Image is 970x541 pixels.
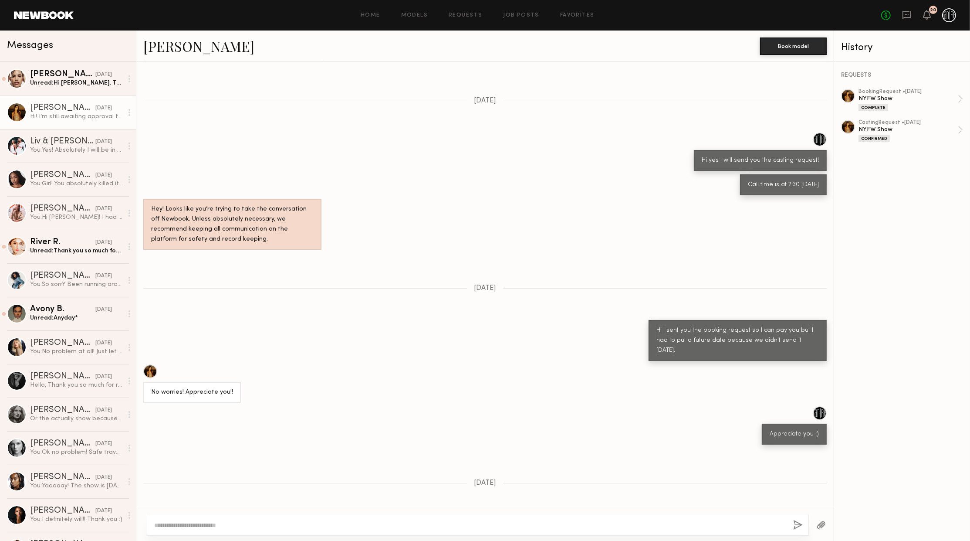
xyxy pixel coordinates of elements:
div: You: Yaaaaay! The show is [DATE] 4pm. Its a really short show. Are you free that day? [30,482,123,490]
a: Requests [449,13,482,18]
div: You: Girl! You absolutely killed it! such a pleasure. I'm working on getting a bigger budget. Wou... [30,180,123,188]
div: You: So sorrY Been running around like a crazy woman lol [30,280,123,289]
div: Avony B. [30,305,95,314]
div: [DATE] [95,71,112,79]
div: Hi yes I will send you the casting request! [702,156,819,166]
div: Appreciate you :) [770,429,819,439]
div: Confirmed [858,135,890,142]
a: Favorites [560,13,595,18]
div: You: No problem at all! Just let me know what time you an swing by [DATE]? [30,347,123,356]
div: [PERSON_NAME] [30,204,95,213]
div: Complete [858,104,888,111]
div: [DATE] [95,339,112,347]
div: [PERSON_NAME] [30,507,95,515]
div: You: Hi [PERSON_NAME]! I had to put a future date because we forgot to send the request [DATE] [30,213,123,221]
a: Job Posts [503,13,539,18]
a: [PERSON_NAME] [143,37,254,55]
div: booking Request • [DATE] [858,89,958,95]
div: Hey! Looks like you’re trying to take the conversation off Newbook. Unless absolutely necessary, ... [151,204,314,245]
div: Hi! I’m still awaiting approval for your end! [30,112,123,121]
div: [DATE] [95,238,112,247]
div: [DATE] [95,104,112,112]
span: [DATE] [474,285,496,292]
div: [DATE] [95,473,112,482]
div: Liv & [PERSON_NAME] [30,137,95,146]
span: [DATE] [474,97,496,105]
div: [PERSON_NAME] [30,439,95,448]
div: [DATE] [95,306,112,314]
div: [PERSON_NAME] [30,70,95,79]
a: castingRequest •[DATE]NYFW ShowConfirmed [858,120,963,142]
a: Book model [760,42,827,49]
div: [PERSON_NAME] [30,372,95,381]
div: [DATE] [95,272,112,280]
span: Messages [7,41,53,51]
div: [DATE] [95,171,112,180]
div: [DATE] [95,373,112,381]
div: [PERSON_NAME] [30,272,95,280]
div: [PERSON_NAME] [30,104,95,112]
div: History [841,43,963,53]
div: [DATE] [95,507,112,515]
div: Unread: Thank you so much for the opportunity to work with you [PERSON_NAME]! I loved walking for... [30,247,123,255]
div: [DATE] [95,205,112,213]
a: Models [401,13,428,18]
div: REQUESTS [841,72,963,78]
div: 20 [930,8,936,13]
span: [DATE] [474,480,496,487]
div: No worries! Appreciate you!! [151,388,233,398]
div: Or the actually show because I wouldn’t be able to get there until 4 [30,415,123,423]
div: Unread: Hi [PERSON_NAME]. Thank you so much!! I would also absolutely love to work with you in fu... [30,79,123,87]
a: bookingRequest •[DATE]NYFW ShowComplete [858,89,963,111]
div: casting Request • [DATE] [858,120,958,126]
div: Hi I sent you the booking request so I can pay you but I had to put a future date because we didn... [656,326,819,356]
div: Hello, Thank you so much for reaching out. I’m truly honored to be considered! Unfortunately, I’v... [30,381,123,389]
div: River R. [30,238,95,247]
div: You: Ok no problem! Safe travels! [30,448,123,456]
div: [DATE] [95,440,112,448]
button: Book model [760,37,827,55]
div: You: I definitely will!! Thank you :) [30,515,123,524]
div: [DATE] [95,138,112,146]
div: [PERSON_NAME] [30,339,95,347]
div: Unread: Anyday* [30,314,123,322]
div: NYFW Show [858,126,958,134]
div: You: Yes! Absolutely I will be in touch :) [30,146,123,154]
div: [PERSON_NAME] [30,171,95,180]
div: NYFW Show [858,95,958,103]
div: [PERSON_NAME] [30,406,95,415]
div: Call time is at 2:30 [DATE] [748,180,819,190]
div: [DATE] [95,406,112,415]
div: [PERSON_NAME] [30,473,95,482]
a: Home [361,13,380,18]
